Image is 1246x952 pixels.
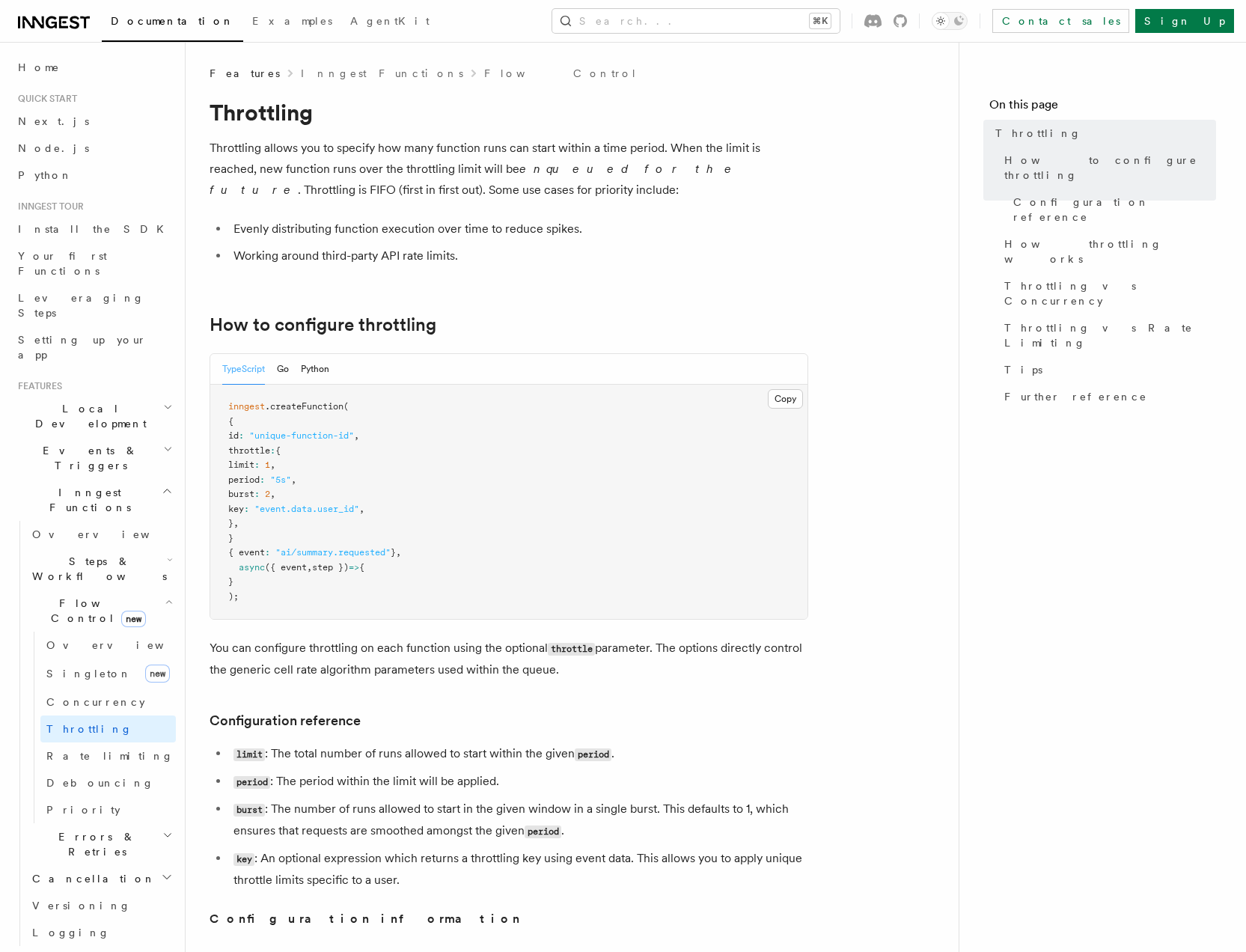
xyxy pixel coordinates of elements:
span: "event.data.user_id" [254,504,359,514]
span: , [354,430,359,441]
a: AgentKit [341,4,439,40]
span: Examples [252,15,332,27]
span: Setting up your app [18,334,147,361]
span: , [270,489,275,499]
span: } [391,547,396,558]
span: : [254,460,260,470]
span: burst [228,489,254,499]
a: Python [12,162,176,189]
span: { [275,445,281,456]
a: Contact sales [992,9,1129,33]
button: Toggle dark mode [932,12,968,30]
a: Overview [26,521,176,548]
span: , [233,518,239,528]
span: ( [343,401,349,412]
span: Inngest tour [12,201,84,213]
a: Logging [26,919,176,946]
span: new [145,665,170,683]
span: Errors & Retries [26,829,162,859]
span: Throttling [46,723,132,735]
button: Go [277,354,289,385]
span: Inngest Functions [12,485,162,515]
a: Inngest Functions [301,66,463,81]
span: Your first Functions [18,250,107,277]
li: : An optional expression which returns a throttling key using event data. This allows you to appl... [229,848,808,891]
span: ({ event [265,562,307,573]
code: throttle [548,643,595,656]
a: How throttling works [998,231,1216,272]
a: Configuration reference [210,710,361,731]
a: Node.js [12,135,176,162]
a: Rate limiting [40,742,176,769]
strong: Configuration information [210,912,521,926]
span: Further reference [1004,389,1147,404]
span: Singleton [46,668,132,680]
span: Local Development [12,401,163,431]
span: Logging [32,927,110,939]
span: Python [18,169,73,181]
a: Throttling [989,120,1216,147]
p: Throttling allows you to specify how many function runs can start within a time period. When the ... [210,138,808,201]
span: id [228,430,239,441]
a: Home [12,54,176,81]
a: Leveraging Steps [12,284,176,326]
span: step }) [312,562,349,573]
span: Documentation [111,15,234,27]
span: period [228,475,260,485]
span: : [254,489,260,499]
kbd: ⌘K [810,13,831,28]
a: How to configure throttling [210,314,436,335]
span: inngest [228,401,265,412]
p: You can configure throttling on each function using the optional parameter. The options directly ... [210,638,808,680]
span: How to configure throttling [1004,153,1216,183]
a: Sign Up [1135,9,1234,33]
code: period [233,776,270,789]
a: Priority [40,796,176,823]
span: Overview [46,639,201,651]
span: : [270,445,275,456]
a: Versioning [26,892,176,919]
li: : The total number of runs allowed to start within the given . [229,743,808,765]
span: Steps & Workflows [26,554,167,584]
span: throttle [228,445,270,456]
a: Setting up your app [12,326,176,368]
span: How throttling works [1004,237,1216,266]
a: Flow Control [484,66,638,81]
span: Throttling vs Concurrency [1004,278,1216,308]
li: Working around third-party API rate limits. [229,245,808,266]
a: Your first Functions [12,242,176,284]
span: Next.js [18,115,89,127]
span: "unique-function-id" [249,430,354,441]
a: Documentation [102,4,243,42]
span: Features [12,380,62,392]
span: } [228,533,233,543]
span: Quick start [12,93,77,105]
button: Python [301,354,329,385]
li: : The number of runs allowed to start in the given window in a single burst. This defaults to 1, ... [229,799,808,842]
span: Overview [32,528,186,540]
span: Flow Control [26,596,165,626]
span: AgentKit [350,15,430,27]
span: Configuration reference [1013,195,1216,225]
span: } [228,576,233,587]
span: Throttling vs Rate Limiting [1004,320,1216,350]
span: Install the SDK [18,223,173,235]
h1: Throttling [210,99,808,126]
a: Singletonnew [40,659,176,689]
span: 2 [265,489,270,499]
span: : [239,430,244,441]
span: Priority [46,804,120,816]
a: Overview [40,632,176,659]
code: key [233,853,254,866]
span: : [244,504,249,514]
a: Configuration reference [1007,189,1216,231]
span: : [260,475,265,485]
span: limit [228,460,254,470]
a: Install the SDK [12,216,176,242]
span: Home [18,60,60,75]
button: Events & Triggers [12,437,176,479]
span: { [359,562,364,573]
a: Tips [998,356,1216,383]
a: Debouncing [40,769,176,796]
span: Rate limiting [46,750,174,762]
